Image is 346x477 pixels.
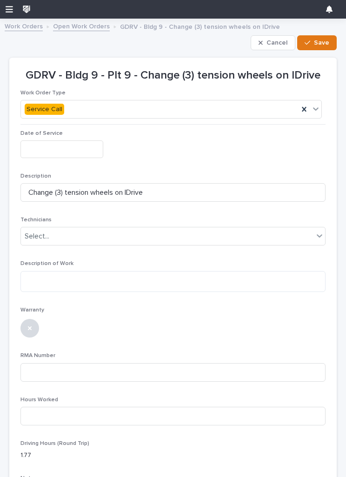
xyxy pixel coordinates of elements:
div: Select... [25,232,49,241]
span: Description of Work [20,261,73,266]
span: Warranty [20,307,44,313]
span: Date of Service [20,131,63,136]
span: Description [20,173,51,179]
span: Save [314,39,329,47]
span: Technicians [20,217,52,223]
span: RMA Number [20,353,55,358]
p: GDRV - Bldg 9 - Plt 9 - Change (3) tension wheels on IDrive [20,69,326,82]
span: Driving Hours (Round Trip) [20,441,89,446]
span: Work Order Type [20,90,66,96]
a: Open Work Orders [53,20,110,31]
p: GDRV - Bldg 9 - Change (3) tension wheels on IDrive [120,21,280,31]
button: Cancel [251,35,295,50]
div: Service Call [25,104,64,115]
img: wkUhmAIORKewsuZNaXNB [20,3,33,15]
span: Hours Worked [20,397,58,403]
a: Work Orders [5,20,43,31]
button: Save [297,35,337,50]
p: 1.77 [20,450,326,460]
span: Cancel [266,39,287,47]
